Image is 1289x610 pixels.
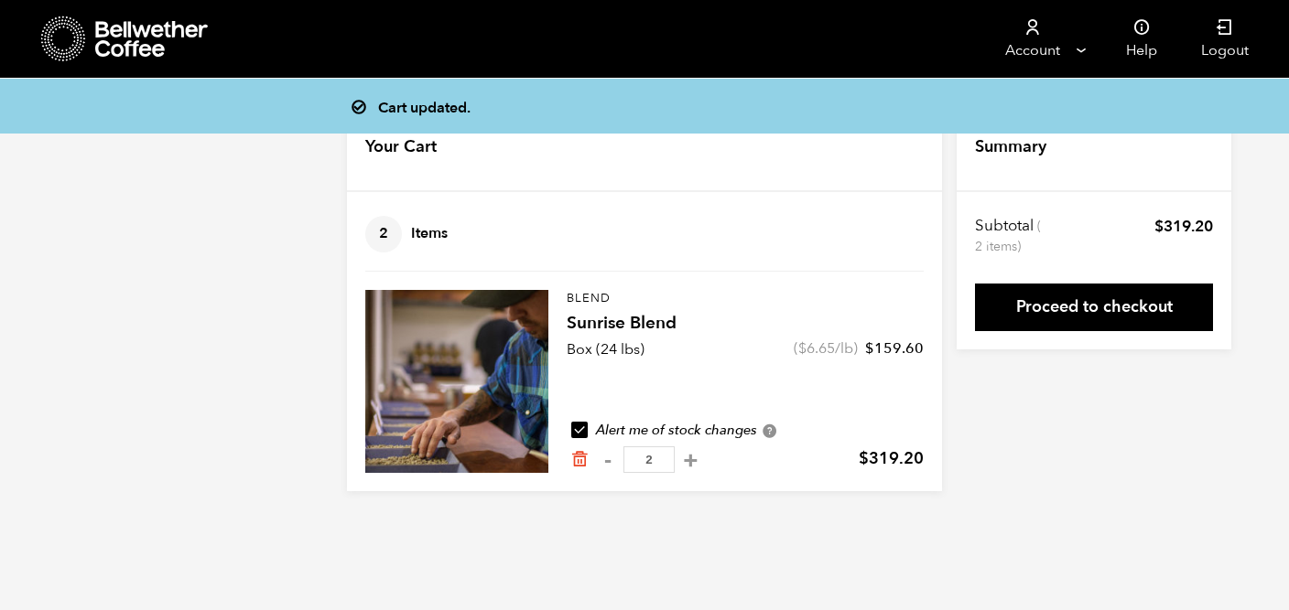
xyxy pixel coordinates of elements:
[798,338,807,359] span: $
[865,338,874,359] span: $
[567,290,924,308] p: Blend
[975,284,1213,331] a: Proceed to checkout
[975,135,1046,159] h4: Summary
[1154,216,1164,237] span: $
[365,216,402,252] span: 2
[567,338,644,360] p: Box (24 lbs)
[596,451,619,469] button: -
[623,446,675,473] input: Qty
[567,421,924,441] div: Alert me of stock changes
[365,216,448,252] h4: Items
[360,93,955,119] div: Cart updated.
[859,447,924,470] bdi: 319.20
[365,135,437,159] h4: Your Cart
[975,216,1044,256] th: Subtotal
[570,450,589,469] a: Remove from cart
[798,338,835,359] bdi: 6.65
[567,311,924,337] h4: Sunrise Blend
[859,447,869,470] span: $
[1154,216,1213,237] bdi: 319.20
[679,451,702,469] button: +
[794,338,858,359] span: ( /lb)
[865,338,924,359] bdi: 159.60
